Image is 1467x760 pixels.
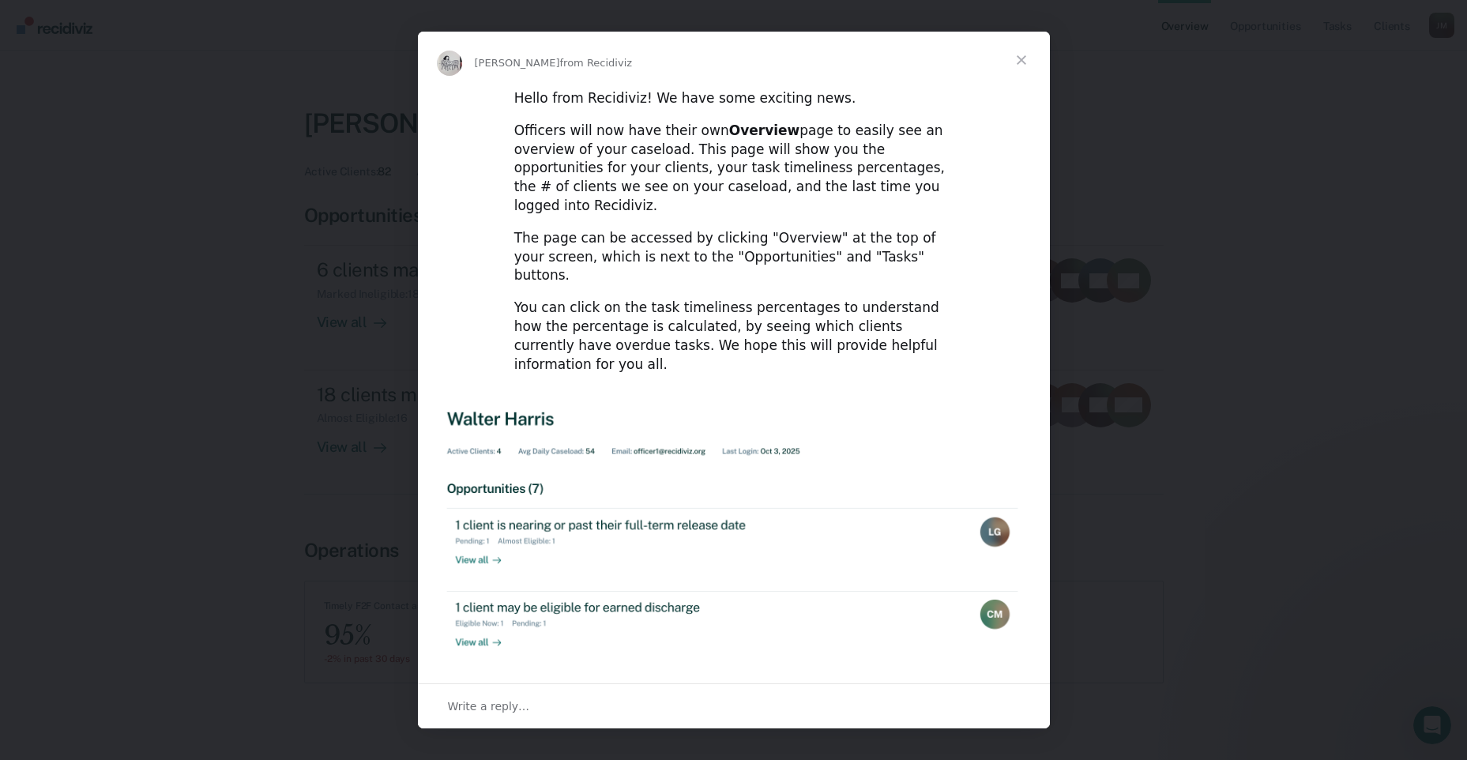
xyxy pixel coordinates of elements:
[437,51,462,76] img: Profile image for Kim
[475,57,560,69] span: [PERSON_NAME]
[993,32,1050,88] span: Close
[514,89,954,108] div: Hello from Recidiviz! We have some exciting news.
[729,122,800,138] b: Overview
[514,122,954,216] div: Officers will now have their own page to easily see an overview of your caseload. This page will ...
[418,683,1050,728] div: Open conversation and reply
[514,229,954,285] div: The page can be accessed by clicking "Overview" at the top of your screen, which is next to the "...
[560,57,633,69] span: from Recidiviz
[514,299,954,374] div: You can click on the task timeliness percentages to understand how the percentage is calculated, ...
[448,696,530,717] span: Write a reply…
